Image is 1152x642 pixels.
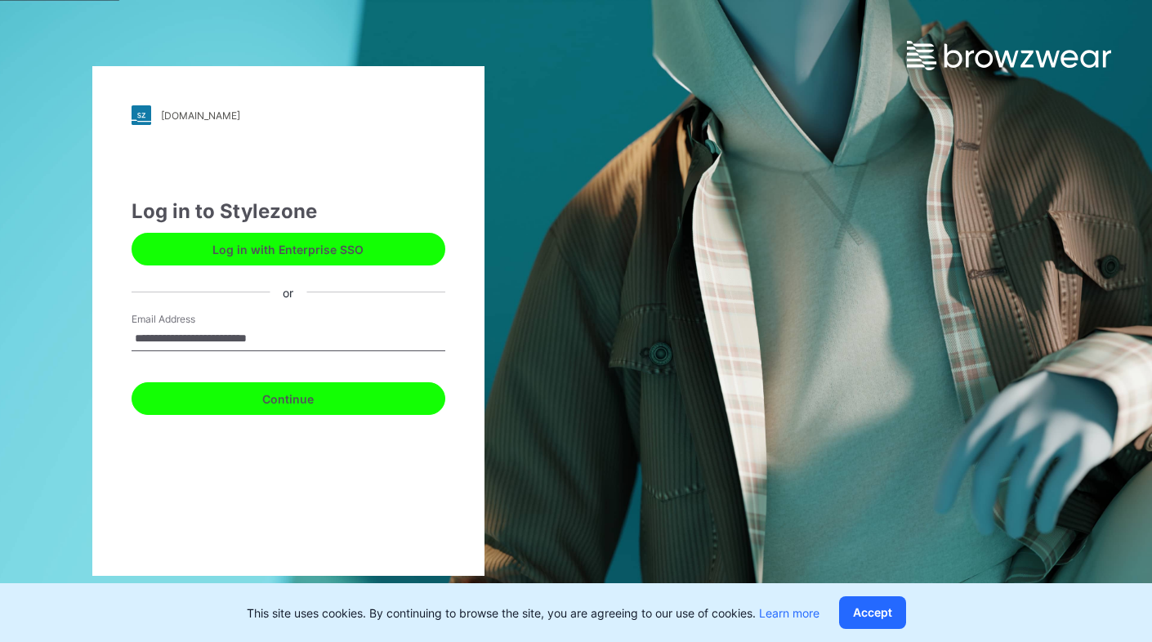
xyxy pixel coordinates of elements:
div: Log in to Stylezone [132,197,445,226]
a: Learn more [759,606,819,620]
button: Accept [839,596,906,629]
button: Log in with Enterprise SSO [132,233,445,265]
button: Continue [132,382,445,415]
label: Email Address [132,312,246,327]
div: [DOMAIN_NAME] [161,109,240,122]
p: This site uses cookies. By continuing to browse the site, you are agreeing to our use of cookies. [247,604,819,622]
a: [DOMAIN_NAME] [132,105,445,125]
img: browzwear-logo.e42bd6dac1945053ebaf764b6aa21510.svg [907,41,1111,70]
div: or [270,283,306,301]
img: stylezone-logo.562084cfcfab977791bfbf7441f1a819.svg [132,105,151,125]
